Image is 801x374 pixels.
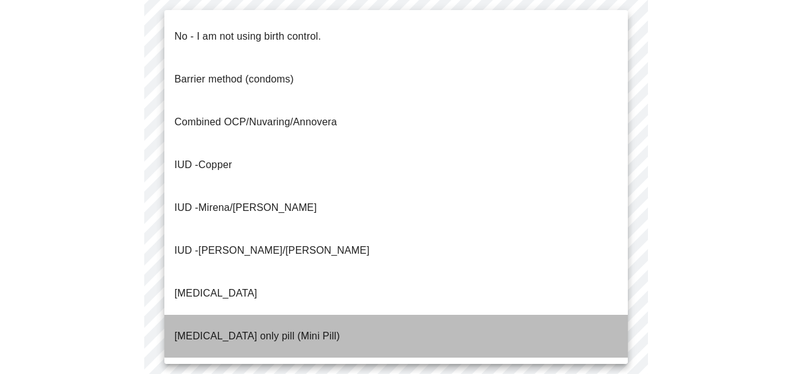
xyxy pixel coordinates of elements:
[174,200,317,215] p: IUD -
[198,202,317,213] span: Mirena/[PERSON_NAME]
[174,29,321,44] p: No - I am not using birth control.
[174,245,198,256] span: IUD -
[174,286,257,301] p: [MEDICAL_DATA]
[174,115,337,130] p: Combined OCP/Nuvaring/Annovera
[174,72,293,87] p: Barrier method (condoms)
[174,157,232,173] p: Copper
[174,159,198,170] span: IUD -
[174,243,370,258] p: [PERSON_NAME]/[PERSON_NAME]
[174,329,340,344] p: [MEDICAL_DATA] only pill (Mini Pill)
